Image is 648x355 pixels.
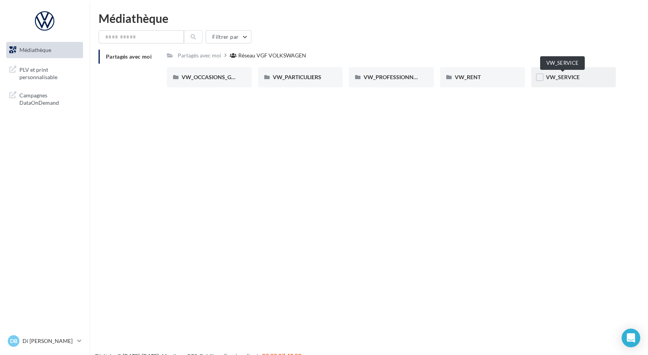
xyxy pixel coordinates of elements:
[182,74,258,80] span: VW_OCCASIONS_GARANTIES
[19,47,51,53] span: Médiathèque
[99,12,639,24] div: Médiathèque
[455,74,481,80] span: VW_RENT
[273,74,321,80] span: VW_PARTICULIERS
[5,87,85,110] a: Campagnes DataOnDemand
[238,52,306,59] div: Réseau VGF VOLKSWAGEN
[106,53,152,60] span: Partagés avec moi
[206,30,251,43] button: Filtrer par
[364,74,423,80] span: VW_PROFESSIONNELS
[23,337,74,345] p: Di [PERSON_NAME]
[10,337,17,345] span: DB
[19,64,80,81] span: PLV et print personnalisable
[19,90,80,107] span: Campagnes DataOnDemand
[540,56,585,70] div: VW_SERVICE
[6,334,83,348] a: DB Di [PERSON_NAME]
[5,42,85,58] a: Médiathèque
[622,329,640,347] div: Open Intercom Messenger
[5,61,85,84] a: PLV et print personnalisable
[546,74,580,80] span: VW_SERVICE
[178,52,221,59] div: Partagés avec moi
